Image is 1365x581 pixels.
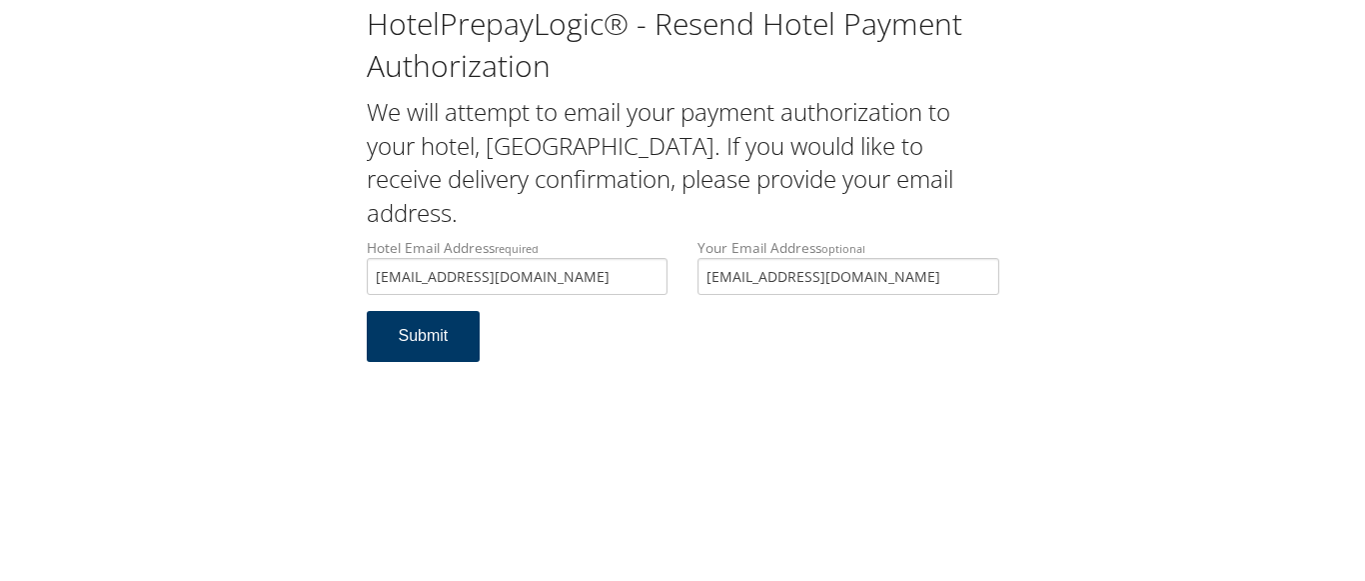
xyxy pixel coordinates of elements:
input: Hotel Email Addressrequired [367,258,669,295]
h1: HotelPrepayLogic® - Resend Hotel Payment Authorization [367,3,999,87]
h2: We will attempt to email your payment authorization to your hotel, [GEOGRAPHIC_DATA]. If you woul... [367,95,999,229]
small: required [495,241,539,256]
input: Your Email Addressoptional [697,258,999,295]
label: Hotel Email Address [367,238,669,295]
small: optional [821,241,865,256]
button: Submit [367,311,481,362]
label: Your Email Address [697,238,999,295]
